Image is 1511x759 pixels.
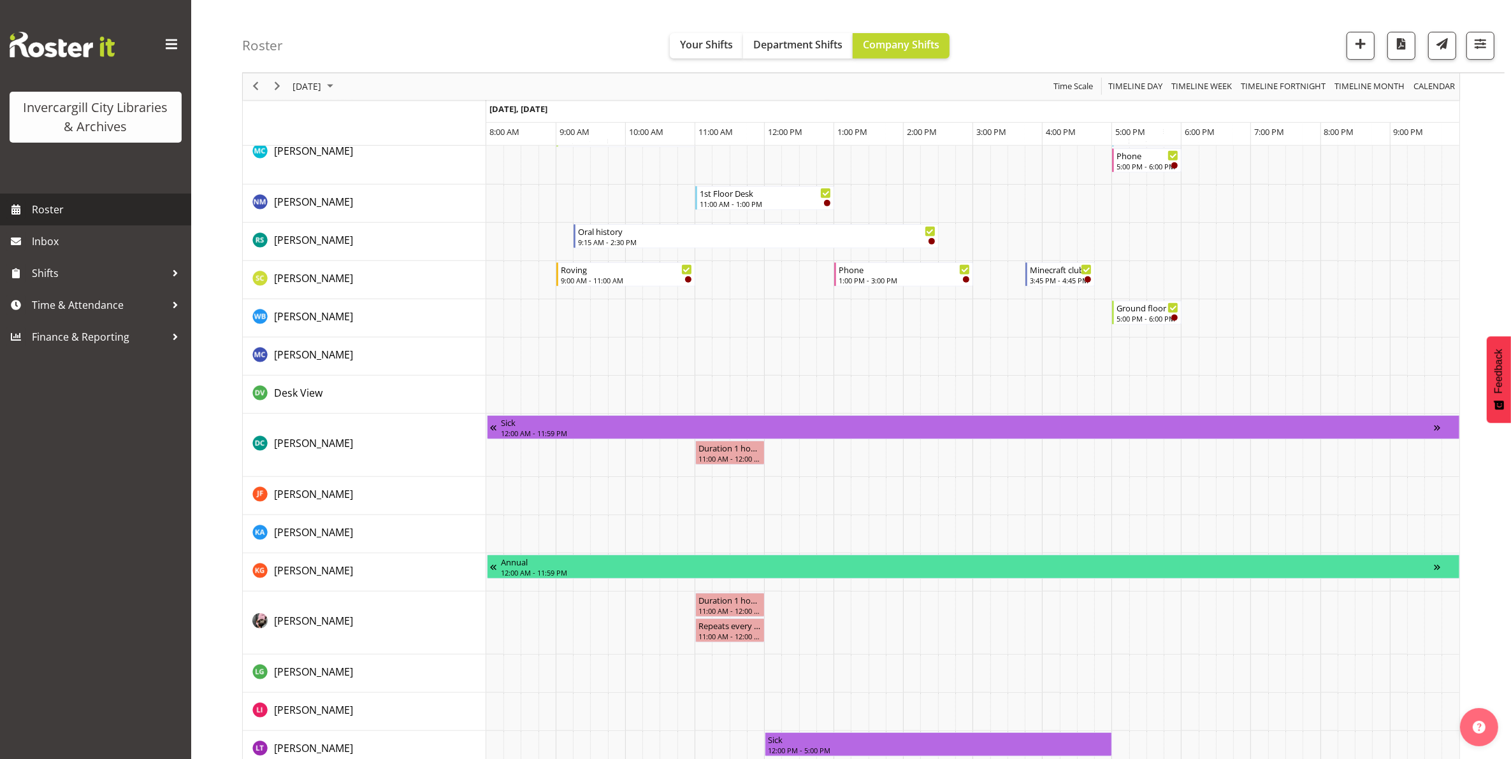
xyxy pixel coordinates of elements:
div: 11:00 AM - 1:00 PM [700,199,831,209]
span: 9:00 AM [560,126,589,138]
td: Donald Cunningham resource [243,414,486,477]
div: 1st Floor Desk [700,187,831,199]
span: Finance & Reporting [32,327,166,346]
span: Time Scale [1052,79,1094,95]
div: 9:15 AM - 2:30 PM [578,237,936,247]
div: Sick [501,416,1435,429]
span: 2:00 PM [907,126,937,138]
a: [PERSON_NAME] [274,232,353,248]
span: [PERSON_NAME] [274,436,353,450]
span: Time & Attendance [32,295,166,315]
span: 3:00 PM [976,126,1006,138]
div: Oral history [578,225,936,238]
td: Nichole Mauleon resource [243,185,486,223]
td: Willem Burger resource [243,299,486,337]
button: Previous [247,79,264,95]
span: 4:00 PM [1046,126,1076,138]
h4: Roster [242,38,283,53]
a: [PERSON_NAME] [274,741,353,756]
td: Rosie Stather resource [243,223,486,261]
td: Desk View resource [243,376,486,414]
span: Timeline Day [1107,79,1164,95]
div: Roving [561,263,692,276]
div: Samuel Carter"s event - Roving Begin From Thursday, September 11, 2025 at 9:00:00 AM GMT+12:00 En... [556,262,695,287]
div: 11:00 AM - 12:00 PM [698,631,762,641]
td: Keyu Chen resource [243,592,486,655]
span: 5:00 PM [1115,126,1145,138]
span: Roster [32,200,185,219]
a: [PERSON_NAME] [274,486,353,502]
span: [PERSON_NAME] [274,525,353,539]
button: Company Shifts [853,33,950,59]
span: 12:00 PM [768,126,802,138]
a: [PERSON_NAME] [274,194,353,209]
a: [PERSON_NAME] [274,347,353,362]
div: 5:00 PM - 6:00 PM [1117,161,1178,171]
div: Phone [839,263,970,276]
span: [PERSON_NAME] [274,348,353,362]
span: Shifts [32,264,166,283]
button: Month [1412,79,1457,95]
a: [PERSON_NAME] [274,563,353,578]
button: Download a PDF of the roster for the current day [1387,32,1415,60]
div: Keyu Chen"s event - Duration 1 hours - Keyu Chen Begin From Thursday, September 11, 2025 at 11:00... [695,593,765,617]
div: Ground floor Help Desk [1117,301,1178,314]
button: Your Shifts [670,33,743,59]
span: Timeline Week [1170,79,1233,95]
span: Timeline Month [1333,79,1406,95]
div: 12:00 AM - 11:59 PM [501,567,1435,578]
div: 11:00 AM - 12:00 PM [698,606,762,616]
span: Inbox [32,232,185,251]
div: Samuel Carter"s event - Phone Begin From Thursday, September 11, 2025 at 1:00:00 PM GMT+12:00 End... [834,262,973,287]
div: Repeats every [DATE] - [PERSON_NAME] [698,619,762,632]
span: 11:00 AM [698,126,733,138]
div: Nichole Mauleon"s event - 1st Floor Desk Begin From Thursday, September 11, 2025 at 11:00:00 AM G... [695,186,834,210]
div: Donald Cunningham"s event - Sick Begin From Thursday, September 11, 2025 at 12:00:00 AM GMT+12:00... [487,415,1460,439]
span: Department Shifts [753,38,842,52]
span: Company Shifts [863,38,939,52]
div: September 11, 2025 [288,73,341,100]
span: [PERSON_NAME] [274,309,353,323]
span: [PERSON_NAME] [274,614,353,628]
div: 11:00 AM - 12:00 PM [698,453,762,464]
div: 12:00 PM - 5:00 PM [768,745,1109,755]
span: calendar [1412,79,1456,95]
a: [PERSON_NAME] [274,436,353,451]
span: 9:00 PM [1394,126,1424,138]
button: Time Scale [1052,79,1095,95]
div: Rosie Stather"s event - Oral history Begin From Thursday, September 11, 2025 at 9:15:00 AM GMT+12... [574,224,939,248]
span: Desk View [274,386,322,400]
div: next period [266,73,288,100]
td: Aurora Catu resource [243,337,486,376]
div: Lyndsay Tautari"s event - Sick Begin From Thursday, September 11, 2025 at 12:00:00 PM GMT+12:00 E... [765,732,1112,756]
a: [PERSON_NAME] [274,613,353,628]
span: 1:00 PM [837,126,867,138]
div: 1:00 PM - 3:00 PM [839,275,970,285]
span: [PERSON_NAME] [274,703,353,717]
button: Filter Shifts [1466,32,1494,60]
button: Feedback - Show survey [1487,336,1511,423]
button: September 2025 [291,79,339,95]
td: Katie Greene resource [243,553,486,592]
span: [PERSON_NAME] [274,195,353,209]
span: Feedback [1493,349,1505,394]
span: [PERSON_NAME] [274,144,353,158]
button: Send a list of all shifts for the selected filtered period to all rostered employees. [1428,32,1456,60]
img: Rosterit website logo [10,32,115,57]
td: Lisa Griffiths resource [243,655,486,693]
button: Timeline Day [1106,79,1165,95]
span: [DATE], [DATE] [489,103,547,115]
span: Your Shifts [680,38,733,52]
div: previous period [245,73,266,100]
div: Phone [1117,149,1178,162]
button: Department Shifts [743,33,853,59]
div: Annual [501,555,1435,568]
span: [PERSON_NAME] [274,665,353,679]
div: Samuel Carter"s event - Minecraft club Begin From Thursday, September 11, 2025 at 3:45:00 PM GMT+... [1025,262,1095,287]
div: 9:00 AM - 11:00 AM [561,275,692,285]
a: [PERSON_NAME] [274,309,353,324]
td: Michelle Cunningham resource [243,122,486,185]
a: [PERSON_NAME] [274,664,353,679]
a: [PERSON_NAME] [274,143,353,159]
a: Desk View [274,385,322,401]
